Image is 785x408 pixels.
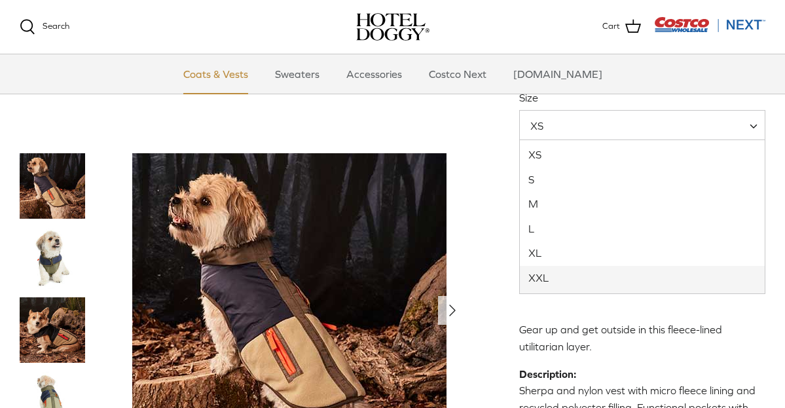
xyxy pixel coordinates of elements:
span: XS [520,119,570,133]
img: hoteldoggycom [356,13,429,41]
a: [DOMAIN_NAME] [502,54,614,94]
span: Search [43,21,69,31]
li: XL [520,241,765,266]
li: L [520,217,765,242]
a: Sweaters [263,54,331,94]
li: S [520,168,765,193]
a: Thumbnail Link [20,297,85,363]
p: Gear up and get outside in this fleece-lined utilitarian layer. [519,322,765,355]
li: M [520,192,765,217]
span: Cart [602,20,620,33]
strong: Description: [519,368,576,380]
button: Next [438,296,467,325]
a: Thumbnail Link [20,225,85,291]
label: Size [519,90,765,105]
a: Coats & Vests [172,54,260,94]
a: Search [20,19,69,35]
a: Accessories [335,54,414,94]
img: tan dog wearing a blue & brown vest [20,153,85,219]
a: Visit Costco Next [654,25,765,35]
a: hoteldoggy.com hoteldoggycom [356,13,429,41]
span: XS [519,110,765,141]
img: Costco Next [654,16,765,33]
a: Costco Next [417,54,498,94]
li: XXL [520,266,765,293]
li: XS [520,140,765,168]
a: Thumbnail Link [20,153,85,219]
a: Cart [602,18,641,35]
